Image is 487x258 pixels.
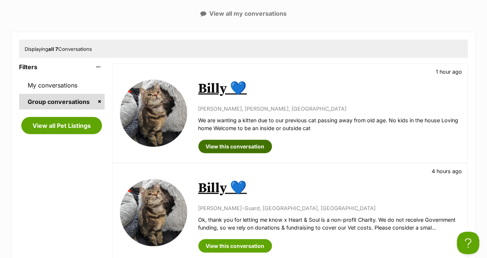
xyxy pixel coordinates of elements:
p: [PERSON_NAME], [PERSON_NAME], [GEOGRAPHIC_DATA] [198,105,460,113]
img: Billy 💙 [120,80,187,147]
a: Billy 💙 [198,80,247,97]
span: Displaying Conversations [25,46,92,52]
a: Billy 💙 [198,180,247,197]
p: 1 hour ago [436,68,462,76]
img: Billy 💙 [120,179,187,246]
a: View this conversation [198,140,272,153]
p: We are wanting a kitten due to our previous cat passing away from old age. No kids in the house L... [198,116,460,132]
p: 4 hours ago [432,167,462,175]
a: View all Pet Listings [21,117,102,134]
a: My conversations [19,77,105,93]
a: Group conversations [19,94,105,110]
iframe: Help Scout Beacon - Open [457,232,480,254]
p: [PERSON_NAME]-Guard, [GEOGRAPHIC_DATA], [GEOGRAPHIC_DATA] [198,204,460,212]
p: Ok, thank you for letting me know x Heart & Soul is a non-profit Charity. We do not receive Gover... [198,216,460,232]
a: View all my conversations [200,10,287,17]
header: Filters [19,64,105,70]
strong: all 7 [48,46,58,52]
a: View this conversation [198,239,272,253]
